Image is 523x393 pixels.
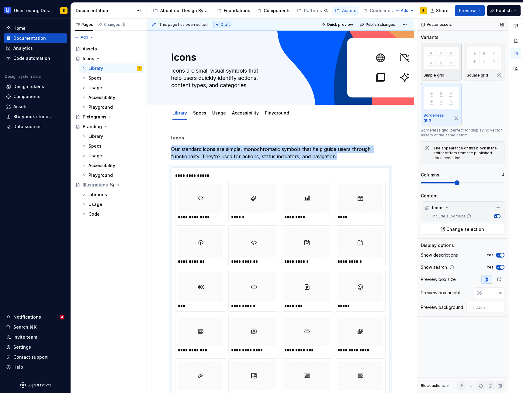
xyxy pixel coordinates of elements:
[13,314,41,320] div: Notifications
[1,4,69,17] button: UserTesting Design SystemE
[73,112,144,122] a: Pictograms
[422,8,424,13] div: E
[455,5,485,16] button: Preview
[88,133,103,139] div: Library
[79,200,144,209] a: Usage
[265,110,289,115] a: Playground
[427,5,452,16] button: Share
[14,8,53,14] div: UserTesting Design System
[88,85,102,91] div: Usage
[171,135,184,141] strong: Icons
[171,145,390,160] p: Our standard icons are simple, monochromatic symbols that help guide users through functionality....
[210,106,228,119] div: Usage
[421,193,438,199] div: Content
[88,172,113,178] div: Playground
[73,44,144,54] a: Assets
[88,201,102,207] div: Usage
[487,5,521,16] button: Publish
[221,22,230,27] span: Draft
[13,84,44,90] div: Design tokens
[13,364,23,370] div: Help
[487,265,494,270] label: Yes
[79,102,144,112] a: Playground
[4,7,12,14] img: 41adf70f-fc1c-4662-8e2d-d2ab9c673b1b.png
[88,143,102,149] div: Specs
[4,23,67,33] a: Home
[20,382,50,388] svg: Supernova Logo
[424,87,459,109] img: placeholder
[160,8,210,14] div: About our Design System
[73,180,144,190] a: Illustrations
[502,173,504,177] p: 4
[212,110,226,115] a: Usage
[474,287,497,298] input: 96
[358,20,398,29] button: Publish changes
[73,122,144,132] a: Branding
[4,92,67,101] a: Components
[370,8,393,14] div: Guidelines
[4,102,67,111] a: Assets
[366,22,395,27] span: Publish changes
[214,6,253,15] a: Foundations
[13,25,26,31] div: Home
[170,66,388,90] textarea: Icons are small visual symbols that help users quickly identify actions, content types, and categ...
[13,104,28,110] div: Assets
[121,22,126,27] span: 6
[88,153,102,159] div: Usage
[421,224,504,235] button: Change selection
[73,44,144,219] div: Page tree
[88,162,115,169] div: Accessibility
[13,334,37,340] div: Invite team
[151,5,392,17] div: Page tree
[401,8,408,13] span: Add
[421,172,439,178] div: Columns
[421,276,456,282] div: Preview box size
[422,203,503,213] div: Icons
[79,73,144,83] a: Specs
[430,214,471,219] label: Include subgroups
[79,93,144,102] a: Accessibility
[5,74,41,79] div: Design system data
[170,50,388,65] textarea: Icons
[393,6,416,15] button: Add
[4,322,67,332] button: Search ⌘K
[13,114,51,120] div: Storybook stories
[424,47,459,69] img: placeholder
[4,112,67,121] a: Storybook stories
[433,146,500,160] div: The appearance of this block in the editor differs from the published documentation.
[224,8,250,14] div: Foundations
[88,192,107,198] div: Libraries
[13,354,48,360] div: Contact support
[4,342,67,352] a: Settings
[424,113,452,123] p: Borderless grid
[496,8,512,14] span: Publish
[4,82,67,91] a: Design tokens
[79,151,144,161] a: Usage
[467,73,488,78] p: Square grid
[487,253,494,258] label: Yes
[232,110,259,115] a: Accessibility
[191,106,209,119] div: Specs
[63,8,65,13] div: E
[76,8,133,14] div: Documentation
[4,122,67,132] a: Data sources
[13,344,31,350] div: Settings
[83,46,97,52] div: Assets
[88,65,103,71] div: Library
[13,45,33,51] div: Analytics
[79,132,144,141] a: Library
[446,226,484,232] span: Change selection
[79,63,144,73] a: LibraryE
[424,73,444,78] p: Simple grid
[13,35,46,41] div: Documentation
[421,383,445,388] div: Block actions
[79,141,144,151] a: Specs
[360,6,402,15] a: Guidelines
[13,94,40,100] div: Components
[83,124,102,130] div: Branding
[104,22,126,27] div: Changes
[13,124,42,130] div: Data sources
[421,264,447,270] div: Show search
[88,75,102,81] div: Specs
[4,33,67,43] a: Documentation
